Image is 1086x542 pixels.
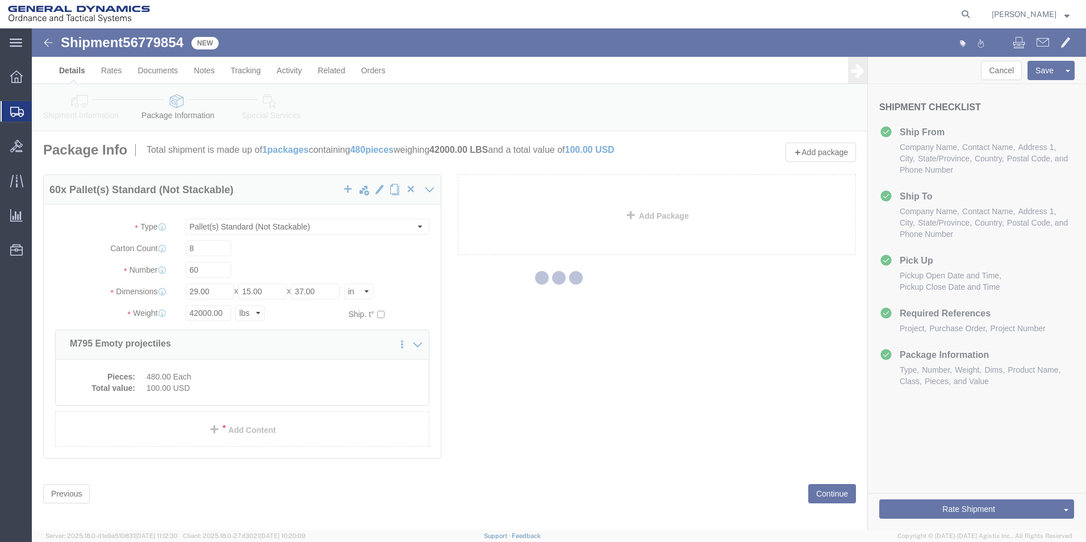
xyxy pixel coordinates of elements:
[897,531,1072,541] span: Copyright © [DATE]-[DATE] Agistix Inc., All Rights Reserved
[992,8,1056,20] span: Mark Bradley
[45,532,178,539] span: Server: 2025.18.0-d1e9a510831
[135,532,178,539] span: [DATE] 11:12:30
[991,7,1070,21] button: [PERSON_NAME]
[512,532,541,539] a: Feedback
[260,532,306,539] span: [DATE] 10:20:09
[8,6,150,23] img: logo
[183,532,306,539] span: Client: 2025.18.0-27d3021
[484,532,512,539] a: Support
